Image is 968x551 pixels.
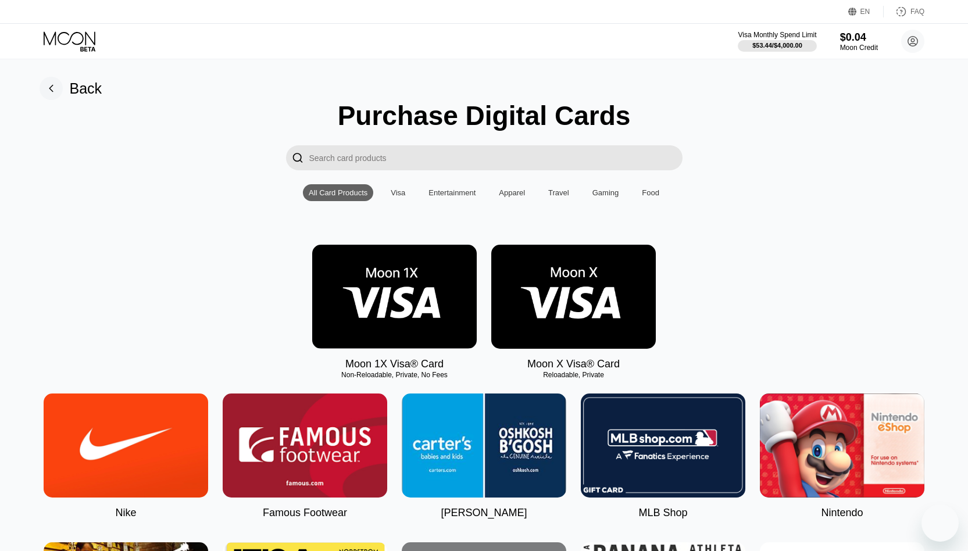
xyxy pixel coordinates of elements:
div: FAQ [910,8,924,16]
div: $53.44 / $4,000.00 [752,42,802,49]
div: $0.04 [840,31,878,44]
div: Visa [391,188,405,197]
div: Back [70,80,102,97]
div: Gaming [587,184,625,201]
div: Food [636,184,665,201]
div:  [292,151,303,164]
div: [PERSON_NAME] [441,507,527,519]
div: Entertainment [423,184,481,201]
div: Non-Reloadable, Private, No Fees [312,371,477,379]
div: Purchase Digital Cards [338,100,631,131]
div: Moon Credit [840,44,878,52]
div: EN [848,6,884,17]
div: Moon X Visa® Card [527,358,620,370]
div: Gaming [592,188,619,197]
div: All Card Products [309,188,367,197]
div: Visa Monthly Spend Limit$53.44/$4,000.00 [738,31,816,52]
div: MLB Shop [638,507,687,519]
input: Search card products [309,145,683,170]
div: Back [40,77,102,100]
div: $0.04Moon Credit [840,31,878,52]
div: Nintendo [821,507,863,519]
div: Moon 1X Visa® Card [345,358,444,370]
div: All Card Products [303,184,373,201]
div: Visa Monthly Spend Limit [738,31,816,39]
div: EN [860,8,870,16]
div: FAQ [884,6,924,17]
div: Nike [115,507,136,519]
div:  [286,145,309,170]
iframe: Button to launch messaging window [921,505,959,542]
div: Food [642,188,659,197]
div: Famous Footwear [263,507,347,519]
div: Entertainment [428,188,476,197]
div: Travel [548,188,569,197]
div: Reloadable, Private [491,371,656,379]
div: Apparel [493,184,531,201]
div: Travel [542,184,575,201]
div: Apparel [499,188,525,197]
div: Visa [385,184,411,201]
